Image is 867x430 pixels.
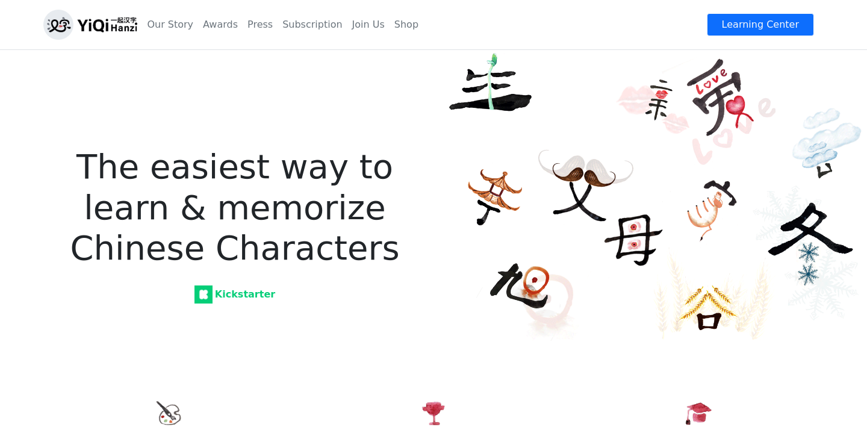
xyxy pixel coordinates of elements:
a: Shop [390,13,423,37]
h1: The easiest way to learn & memorize Chinese Characters [69,74,400,268]
a: Press [243,13,278,37]
img: Design thinking [684,399,713,428]
a: Kickstarter [43,282,426,307]
img: Hand-drawing [154,399,183,428]
a: Our Story [142,13,198,37]
a: Learning Center [707,13,814,36]
img: logo_h.png [43,10,137,40]
a: Subscription [278,13,347,37]
img: YiQi Hanzi [441,49,862,341]
img: Award-winning [419,399,448,428]
a: Awards [198,13,243,37]
img: Kickstarter [194,285,213,304]
strong: Kickstarter [197,288,275,300]
a: Join Us [347,13,390,37]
